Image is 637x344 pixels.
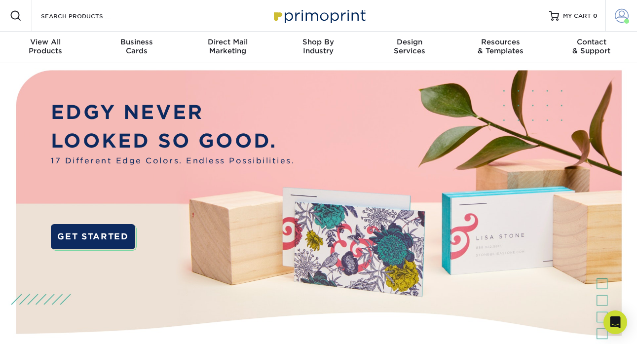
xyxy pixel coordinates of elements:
span: Shop By [273,38,364,46]
a: BusinessCards [91,32,182,63]
div: & Templates [455,38,546,55]
a: Resources& Templates [455,32,546,63]
a: Shop ByIndustry [273,32,364,63]
div: Marketing [182,38,273,55]
div: & Support [546,38,637,55]
iframe: Google Customer Reviews [2,314,84,341]
img: Primoprint [269,5,368,26]
span: Business [91,38,182,46]
p: LOOKED SO GOOD. [51,126,295,155]
a: Direct MailMarketing [182,32,273,63]
div: Services [364,38,455,55]
span: 0 [593,12,598,19]
span: 17 Different Edge Colors. Endless Possibilities. [51,155,295,166]
a: Contact& Support [546,32,637,63]
span: Contact [546,38,637,46]
span: Resources [455,38,546,46]
input: SEARCH PRODUCTS..... [40,10,136,22]
a: GET STARTED [51,224,135,249]
div: Industry [273,38,364,55]
span: Direct Mail [182,38,273,46]
a: DesignServices [364,32,455,63]
span: MY CART [563,12,591,20]
p: EDGY NEVER [51,98,295,126]
span: Design [364,38,455,46]
div: Cards [91,38,182,55]
div: Open Intercom Messenger [603,310,627,334]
